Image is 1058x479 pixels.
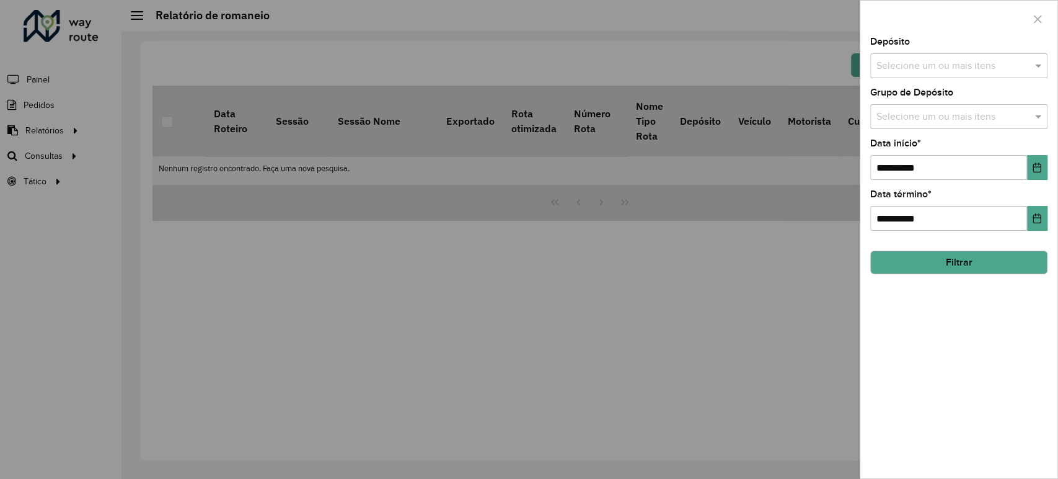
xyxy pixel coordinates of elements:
[1027,155,1047,180] button: Choose Date
[870,34,910,49] label: Depósito
[870,187,932,202] label: Data término
[870,251,1047,274] button: Filtrar
[870,85,953,100] label: Grupo de Depósito
[1027,206,1047,231] button: Choose Date
[870,136,921,151] label: Data início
